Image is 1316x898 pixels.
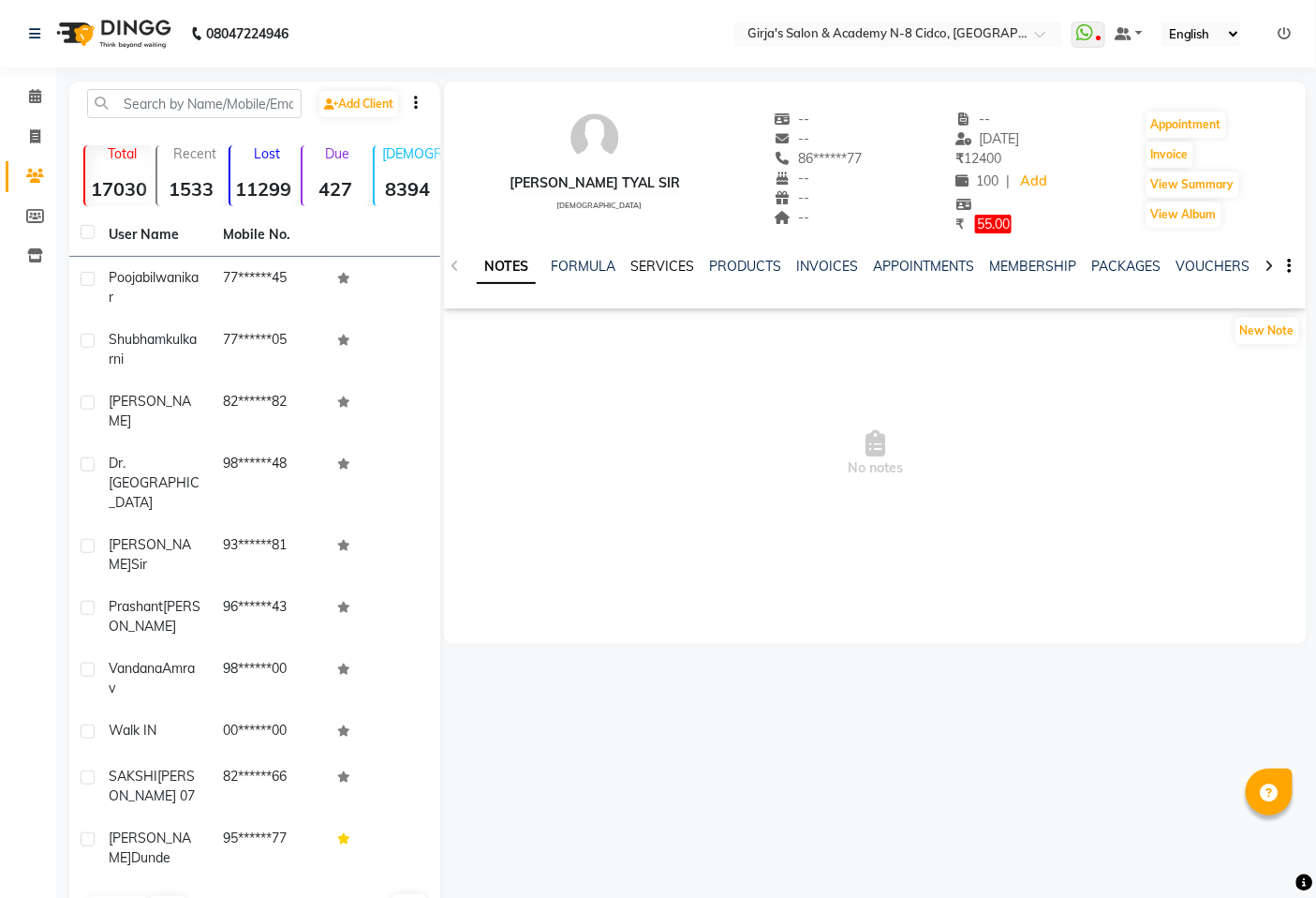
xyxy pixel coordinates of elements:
a: NOTES [477,250,536,284]
span: [DEMOGRAPHIC_DATA] [556,201,642,210]
span: Shubham [109,331,166,348]
a: APPOINTMENTS [873,258,974,275]
button: View Album [1146,202,1221,228]
span: SAKSHI [109,768,157,785]
span: [PERSON_NAME] [109,393,191,429]
span: -- [775,111,810,127]
img: avatar [567,110,623,166]
span: 12400 [955,150,1001,167]
span: Walk IN [109,722,156,739]
th: Mobile No. [212,214,326,257]
p: Total [93,145,152,162]
button: View Summary [1146,172,1239,198]
strong: 8394 [375,177,441,201]
span: -- [775,170,810,187]
span: -- [955,111,991,127]
span: bilwanikar [109,269,199,306]
span: 55.00 [975,215,1012,233]
strong: 427 [303,177,369,201]
a: INVOICES [796,258,858,275]
span: -- [775,130,810,147]
img: logo [48,7,176,60]
p: Recent [165,145,224,162]
a: PACKAGES [1091,258,1161,275]
span: [DATE] [955,130,1020,147]
span: Sir [131,556,147,573]
span: -- [775,189,810,206]
strong: 17030 [85,177,152,201]
button: New Note [1235,318,1299,344]
a: MEMBERSHIP [989,258,1076,275]
a: FORMULA [551,258,615,275]
div: [PERSON_NAME] tyal sir [510,173,680,193]
span: dr. [GEOGRAPHIC_DATA] [109,455,200,511]
a: Add Client [319,91,398,117]
a: Add [1017,169,1050,195]
span: | [1006,172,1010,191]
button: Appointment [1146,112,1226,138]
span: -- [775,209,810,226]
span: Prashant [109,598,163,615]
strong: 1533 [157,177,224,201]
th: User Name [97,214,212,257]
span: [PERSON_NAME] [109,536,191,573]
span: [PERSON_NAME] [109,830,191,866]
p: Due [306,145,369,162]
span: Vandana [109,660,162,677]
span: ₹ [955,216,964,232]
span: No notes [444,361,1307,548]
span: 100 [955,172,998,189]
span: dunde [131,849,170,866]
span: Pooja [109,269,142,286]
strong: 11299 [230,177,297,201]
b: 08047224946 [206,7,288,60]
input: Search by Name/Mobile/Email/Code [87,89,302,118]
p: Lost [238,145,297,162]
button: Invoice [1146,142,1193,168]
a: PRODUCTS [709,258,781,275]
span: ₹ [955,150,964,167]
p: [DEMOGRAPHIC_DATA] [382,145,441,162]
a: VOUCHERS [1176,258,1249,275]
a: SERVICES [630,258,694,275]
